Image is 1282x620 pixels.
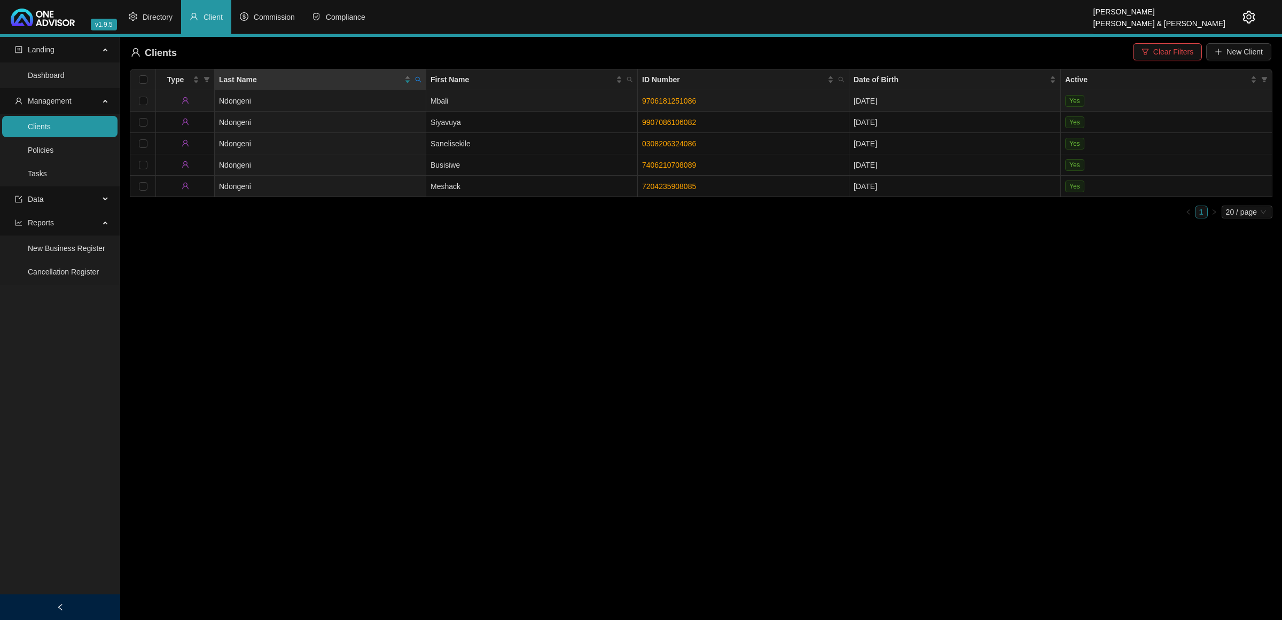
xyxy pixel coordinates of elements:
button: right [1208,206,1221,218]
span: Landing [28,45,54,54]
a: New Business Register [28,244,105,253]
a: 9907086106082 [642,118,696,127]
a: Cancellation Register [28,268,99,276]
td: [DATE] [849,133,1061,154]
a: 7204235908085 [642,182,696,191]
span: Type [160,74,191,85]
span: right [1211,209,1217,215]
span: Yes [1065,159,1084,171]
span: Directory [143,13,173,21]
span: filter [201,72,212,88]
button: New Client [1206,43,1271,60]
span: Clients [145,48,177,58]
span: search [624,72,635,88]
span: filter [1142,48,1149,56]
span: Yes [1065,95,1084,107]
span: Data [28,195,44,203]
span: user [15,97,22,105]
span: search [415,76,421,83]
span: profile [15,46,22,53]
th: Active [1061,69,1272,90]
div: [PERSON_NAME] & [PERSON_NAME] [1093,14,1225,26]
td: [DATE] [849,176,1061,197]
td: Ndongeni [215,112,426,133]
span: setting [1242,11,1255,23]
td: Siyavuya [426,112,638,133]
span: user [182,161,189,168]
a: Clients [28,122,51,131]
th: Date of Birth [849,69,1061,90]
a: 1 [1195,206,1207,218]
th: Type [156,69,215,90]
span: search [627,76,633,83]
span: Reports [28,218,54,227]
li: Next Page [1208,206,1221,218]
span: user [182,139,189,147]
div: Page Size [1222,206,1272,218]
span: Management [28,97,72,105]
span: Compliance [326,13,365,21]
span: Last Name [219,74,402,85]
span: import [15,195,22,203]
span: Yes [1065,180,1084,192]
span: user [131,48,140,57]
a: Policies [28,146,53,154]
button: left [1182,206,1195,218]
span: 20 / page [1226,206,1268,218]
a: Dashboard [28,71,65,80]
span: left [57,603,64,611]
td: Ndongeni [215,176,426,197]
td: Mbali [426,90,638,112]
span: filter [1259,72,1270,88]
span: ID Number [642,74,825,85]
span: left [1185,209,1192,215]
span: search [836,72,847,88]
a: 9706181251086 [642,97,696,105]
span: v1.9.5 [91,19,117,30]
span: user [190,12,198,21]
button: Clear Filters [1133,43,1202,60]
td: Ndongeni [215,133,426,154]
span: user [182,182,189,190]
a: Tasks [28,169,47,178]
span: filter [1261,76,1268,83]
span: First Name [431,74,614,85]
span: Client [204,13,223,21]
li: Previous Page [1182,206,1195,218]
td: [DATE] [849,112,1061,133]
img: 2df55531c6924b55f21c4cf5d4484680-logo-light.svg [11,9,75,26]
span: safety [312,12,320,21]
span: filter [204,76,210,83]
span: search [838,76,845,83]
a: 7406210708089 [642,161,696,169]
span: line-chart [15,219,22,226]
span: user [182,97,189,104]
span: dollar [240,12,248,21]
span: search [413,72,424,88]
span: Commission [254,13,295,21]
li: 1 [1195,206,1208,218]
td: Busisiwe [426,154,638,176]
span: New Client [1226,46,1263,58]
th: First Name [426,69,638,90]
td: [DATE] [849,90,1061,112]
td: [DATE] [849,154,1061,176]
span: Yes [1065,116,1084,128]
td: Meshack [426,176,638,197]
div: [PERSON_NAME] [1093,3,1225,14]
span: Active [1065,74,1248,85]
th: ID Number [638,69,849,90]
span: user [182,118,189,125]
a: 0308206324086 [642,139,696,148]
td: Ndongeni [215,90,426,112]
span: Date of Birth [854,74,1048,85]
td: Sanelisekile [426,133,638,154]
span: Yes [1065,138,1084,150]
span: Clear Filters [1153,46,1193,58]
span: setting [129,12,137,21]
td: Ndongeni [215,154,426,176]
span: plus [1215,48,1222,56]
